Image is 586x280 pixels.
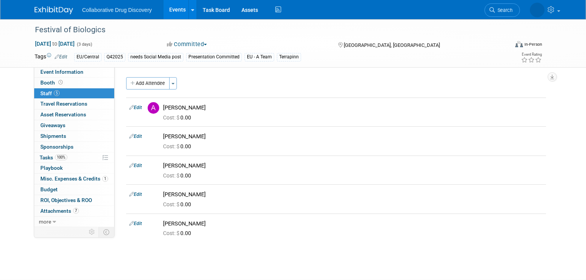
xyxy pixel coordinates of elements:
[40,144,73,150] span: Sponsorships
[102,176,108,182] span: 1
[82,7,152,13] span: Collaborative Drug Discovery
[163,201,194,207] span: 0.00
[344,42,440,48] span: [GEOGRAPHIC_DATA], [GEOGRAPHIC_DATA]
[32,23,499,37] div: Festival of Biologics
[245,53,274,61] div: EU - A Team
[128,53,183,61] div: needs Social Media post
[34,78,114,88] a: Booth
[40,208,79,214] span: Attachments
[34,206,114,216] a: Attachments7
[129,105,142,110] a: Edit
[34,67,114,77] a: Event Information
[40,90,60,96] span: Staff
[74,53,102,61] div: EU/Central
[76,42,92,47] span: (3 days)
[163,133,543,140] div: [PERSON_NAME]
[164,40,210,48] button: Committed
[34,131,114,141] a: Shipments
[104,53,125,61] div: Q42025
[34,99,114,109] a: Travel Reservations
[521,53,542,56] div: Event Rating
[35,53,67,61] td: Tags
[148,102,159,114] img: A.jpg
[39,219,51,225] span: more
[40,101,87,107] span: Travel Reservations
[40,122,65,128] span: Giveaways
[51,41,58,47] span: to
[34,152,114,163] a: Tasks100%
[54,90,60,96] span: 5
[163,104,543,111] div: [PERSON_NAME]
[34,109,114,120] a: Asset Reservations
[34,88,114,99] a: Staff5
[515,41,523,47] img: Format-Inperson.png
[467,40,542,51] div: Event Format
[530,3,544,17] img: Amanda Briggs
[34,142,114,152] a: Sponsorships
[163,220,543,227] div: [PERSON_NAME]
[34,195,114,205] a: ROI, Objectives & ROO
[73,208,79,214] span: 7
[40,186,58,192] span: Budget
[277,53,301,61] div: Terrapinn
[34,163,114,173] a: Playbook
[163,162,543,169] div: [PERSON_NAME]
[129,221,142,226] a: Edit
[163,172,180,179] span: Cost: $
[163,191,543,198] div: [PERSON_NAME]
[163,143,194,149] span: 0.00
[163,114,180,121] span: Cost: $
[163,172,194,179] span: 0.00
[55,54,67,60] a: Edit
[34,184,114,195] a: Budget
[40,133,66,139] span: Shipments
[40,165,63,171] span: Playbook
[40,197,92,203] span: ROI, Objectives & ROO
[57,80,64,85] span: Booth not reserved yet
[129,192,142,197] a: Edit
[40,69,83,75] span: Event Information
[35,40,75,47] span: [DATE] [DATE]
[85,227,99,237] td: Personalize Event Tab Strip
[163,230,180,236] span: Cost: $
[35,7,73,14] img: ExhibitDay
[40,111,86,118] span: Asset Reservations
[163,201,180,207] span: Cost: $
[40,176,108,182] span: Misc. Expenses & Credits
[34,217,114,227] a: more
[186,53,242,61] div: Presentation Committed
[129,134,142,139] a: Edit
[34,174,114,184] a: Misc. Expenses & Credits1
[55,154,67,160] span: 100%
[126,77,170,89] button: Add Attendee
[495,7,513,13] span: Search
[163,143,180,149] span: Cost: $
[163,114,194,121] span: 0.00
[163,230,194,236] span: 0.00
[98,227,114,237] td: Toggle Event Tabs
[40,80,64,86] span: Booth
[34,120,114,131] a: Giveaways
[484,3,520,17] a: Search
[129,163,142,168] a: Edit
[40,154,67,161] span: Tasks
[524,41,542,47] div: In-Person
